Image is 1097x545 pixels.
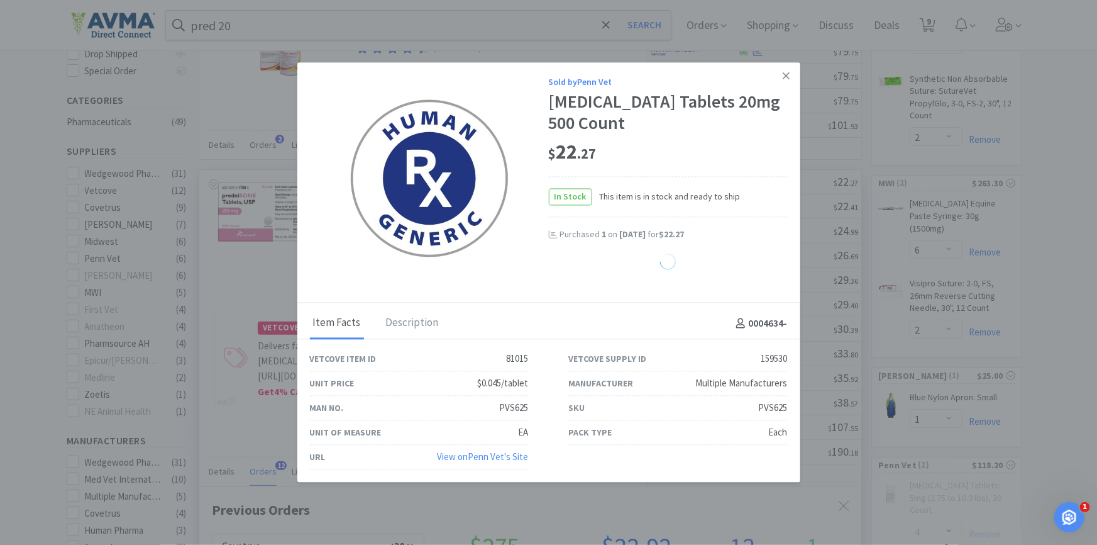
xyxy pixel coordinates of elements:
div: Vetcove Supply ID [569,352,647,366]
div: Unit Price [310,376,355,390]
div: Pack Type [569,425,612,439]
div: Multiple Manufacturers [696,376,788,391]
div: Each [769,425,788,440]
div: 81015 [507,351,529,366]
img: 36b055792d004577acc918a7446f3e55_159530.png [348,97,511,261]
div: URL [310,450,326,464]
span: 1 [602,229,607,240]
div: 159530 [761,351,788,366]
div: PVS625 [500,400,529,415]
span: [DATE] [620,229,646,240]
div: $0.045/tablet [478,376,529,391]
div: Unit of Measure [310,425,382,439]
span: This item is in stock and ready to ship [592,190,741,204]
h4: 0004634 - [731,315,788,332]
span: $ [549,145,556,162]
div: Vetcove Item ID [310,352,377,366]
div: Item Facts [310,308,364,339]
span: 22 [549,139,597,164]
div: Purchased on for [560,229,788,242]
iframe: Intercom live chat [1054,502,1084,532]
span: $22.27 [659,229,685,240]
div: PVS625 [759,400,788,415]
div: Man No. [310,401,344,415]
div: Sold by Penn Vet [549,76,788,89]
div: Description [383,308,442,339]
span: In Stock [549,189,592,205]
div: EA [519,425,529,440]
span: 1 [1080,502,1090,512]
a: View onPenn Vet's Site [438,451,529,463]
span: . 27 [578,145,597,162]
div: Manufacturer [569,376,634,390]
div: [MEDICAL_DATA] Tablets 20mg 500 Count [549,92,788,134]
div: SKU [569,401,585,415]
